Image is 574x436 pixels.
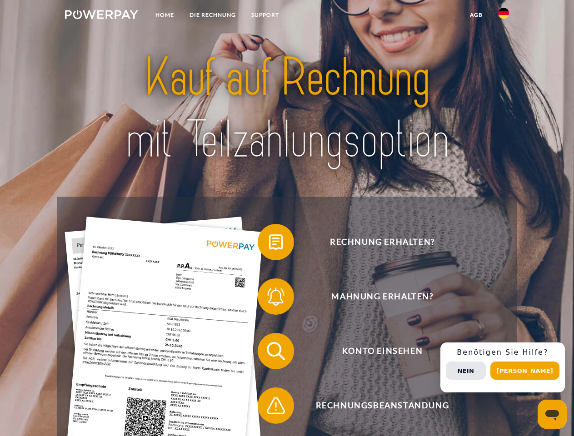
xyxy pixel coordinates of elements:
span: Rechnungsbeanstandung [271,387,494,424]
img: qb_search.svg [265,340,287,362]
img: de [498,8,509,19]
span: Rechnung erhalten? [271,224,494,260]
img: qb_bell.svg [265,285,287,308]
img: qb_warning.svg [265,394,287,417]
span: Konto einsehen [271,333,494,369]
img: logo-powerpay-white.svg [65,10,138,19]
a: agb [462,7,490,23]
button: Konto einsehen [258,333,494,369]
img: title-powerpay_de.svg [87,44,487,174]
div: Schnellhilfe [440,342,565,392]
button: [PERSON_NAME] [490,362,559,380]
iframe: Schaltfläche zum Öffnen des Messaging-Fensters [538,400,567,429]
a: SUPPORT [244,7,287,23]
button: Rechnung erhalten? [258,224,494,260]
a: DIE RECHNUNG [182,7,244,23]
span: Mahnung erhalten? [271,278,494,315]
a: Home [148,7,182,23]
button: Mahnung erhalten? [258,278,494,315]
img: qb_bill.svg [265,231,287,253]
button: Rechnungsbeanstandung [258,387,494,424]
button: Nein [446,362,486,380]
h3: Benötigen Sie Hilfe? [446,348,559,357]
